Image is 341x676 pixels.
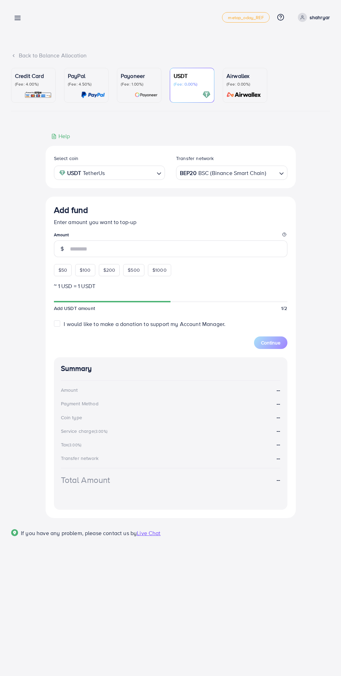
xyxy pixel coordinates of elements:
[68,72,105,80] p: PayPal
[311,645,336,671] iframe: Chat
[222,12,269,23] a: metap_oday_REF
[295,13,330,22] a: shahryar
[80,267,91,273] span: $100
[261,339,280,346] span: Continue
[277,476,280,484] strong: --
[121,81,158,87] p: (Fee: 1.00%)
[277,400,280,408] strong: --
[121,72,158,80] p: Payoneer
[61,455,99,462] div: Transfer network
[103,267,116,273] span: $200
[152,267,167,273] span: $1000
[54,166,165,180] div: Search for option
[61,414,82,421] div: Coin type
[277,440,280,448] strong: --
[67,168,81,178] strong: USDT
[107,167,154,178] input: Search for option
[277,427,280,435] strong: --
[174,72,211,80] p: USDT
[61,387,78,393] div: Amount
[15,72,52,80] p: Credit Card
[24,91,52,99] img: card
[61,364,280,373] h4: Summary
[277,413,280,421] strong: --
[128,267,140,273] span: $500
[281,305,287,312] span: 1/2
[54,305,95,312] span: Add USDT amount
[198,168,266,178] span: BSC (Binance Smart Chain)
[174,81,211,87] p: (Fee: 0.00%)
[54,218,287,226] p: Enter amount you want to top-up
[203,91,211,99] img: card
[54,205,88,215] h3: Add fund
[68,81,105,87] p: (Fee: 4.50%)
[11,51,330,59] div: Back to Balance Allocation
[176,155,214,162] label: Transfer network
[61,400,98,407] div: Payment Method
[267,167,276,178] input: Search for option
[58,267,67,273] span: $50
[277,386,280,394] strong: --
[310,13,330,22] p: shahryar
[227,81,263,87] p: (Fee: 0.00%)
[254,336,287,349] button: Continue
[61,474,110,486] div: Total Amount
[227,72,263,80] p: Airwallex
[224,91,263,99] img: card
[61,428,110,435] div: Service charge
[68,442,81,448] small: (3.00%)
[94,429,108,434] small: (3.00%)
[54,232,287,240] legend: Amount
[180,168,197,178] strong: BEP20
[54,282,287,290] p: ~ 1 USD = 1 USDT
[59,170,65,176] img: coin
[54,155,79,162] label: Select coin
[64,320,225,328] span: I would like to make a donation to support my Account Manager.
[135,91,158,99] img: card
[11,529,18,536] img: Popup guide
[21,529,137,537] span: If you have any problem, please contact us by
[61,441,84,448] div: Tax
[51,132,70,140] div: Help
[176,166,287,180] div: Search for option
[137,529,160,537] span: Live Chat
[15,81,52,87] p: (Fee: 4.00%)
[83,168,105,178] span: TetherUs
[228,15,263,20] span: metap_oday_REF
[277,454,280,462] strong: --
[81,91,105,99] img: card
